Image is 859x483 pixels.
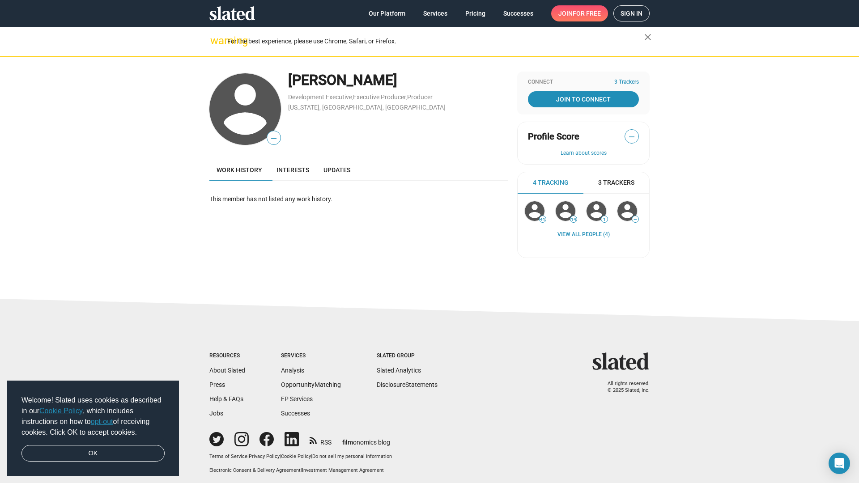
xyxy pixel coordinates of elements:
[302,467,384,473] a: Investment Management Agreement
[540,217,546,222] span: 41
[598,381,650,394] p: All rights reserved. © 2025 Slated, Inc.
[210,35,221,46] mat-icon: warning
[312,453,392,460] button: Do not sell my personal information
[21,445,165,462] a: dismiss cookie message
[209,159,269,181] a: Work history
[598,178,634,187] span: 3 Trackers
[323,166,350,174] span: Updates
[353,93,406,101] a: Executive Producer
[91,418,113,425] a: opt-out
[247,453,249,459] span: |
[39,407,83,415] a: Cookie Policy
[288,104,446,111] a: [US_STATE], [GEOGRAPHIC_DATA], [GEOGRAPHIC_DATA]
[406,95,407,100] span: ,
[281,367,304,374] a: Analysis
[217,166,262,174] span: Work history
[281,453,311,459] a: Cookie Policy
[528,79,639,86] div: Connect
[288,71,508,90] div: [PERSON_NAME]
[530,91,637,107] span: Join To Connect
[625,131,638,143] span: —
[503,5,533,21] span: Successes
[280,453,281,459] span: |
[342,431,390,447] a: filmonomics blog
[209,467,301,473] a: Electronic Consent & Delivery Agreement
[249,453,280,459] a: Privacy Policy
[342,439,353,446] span: film
[642,32,653,42] mat-icon: close
[423,5,447,21] span: Services
[361,5,412,21] a: Our Platform
[551,5,608,21] a: Joinfor free
[458,5,493,21] a: Pricing
[281,395,313,402] a: EP Services
[276,166,309,174] span: Interests
[281,352,341,360] div: Services
[829,453,850,474] div: Open Intercom Messenger
[614,79,639,86] span: 3 Trackers
[281,381,341,388] a: OpportunityMatching
[601,217,608,222] span: 1
[21,395,165,438] span: Welcome! Slated uses cookies as described in our , which includes instructions on how to of recei...
[465,5,485,21] span: Pricing
[377,381,438,388] a: DisclosureStatements
[557,231,610,238] a: View all People (4)
[311,453,312,459] span: |
[7,381,179,476] div: cookieconsent
[209,367,245,374] a: About Slated
[209,453,247,459] a: Terms of Service
[528,131,579,143] span: Profile Score
[227,35,644,47] div: For the best experience, please use Chrome, Safari, or Firefox.
[352,95,353,100] span: ,
[310,433,332,447] a: RSS
[209,352,245,360] div: Resources
[288,93,352,101] a: Development Executive
[209,410,223,417] a: Jobs
[209,381,225,388] a: Press
[613,5,650,21] a: Sign in
[528,150,639,157] button: Learn about scores
[369,5,405,21] span: Our Platform
[558,5,601,21] span: Join
[316,159,357,181] a: Updates
[632,217,638,222] span: —
[269,159,316,181] a: Interests
[528,91,639,107] a: Join To Connect
[377,367,421,374] a: Slated Analytics
[281,410,310,417] a: Successes
[209,195,508,203] div: This member has not listed any work history.
[496,5,540,21] a: Successes
[621,6,642,21] span: Sign in
[267,132,281,144] span: —
[570,217,577,222] span: 14
[416,5,455,21] a: Services
[573,5,601,21] span: for free
[377,352,438,360] div: Slated Group
[407,93,433,101] a: Producer
[209,395,243,402] a: Help & FAQs
[301,467,302,473] span: |
[533,178,569,187] span: 4 Tracking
